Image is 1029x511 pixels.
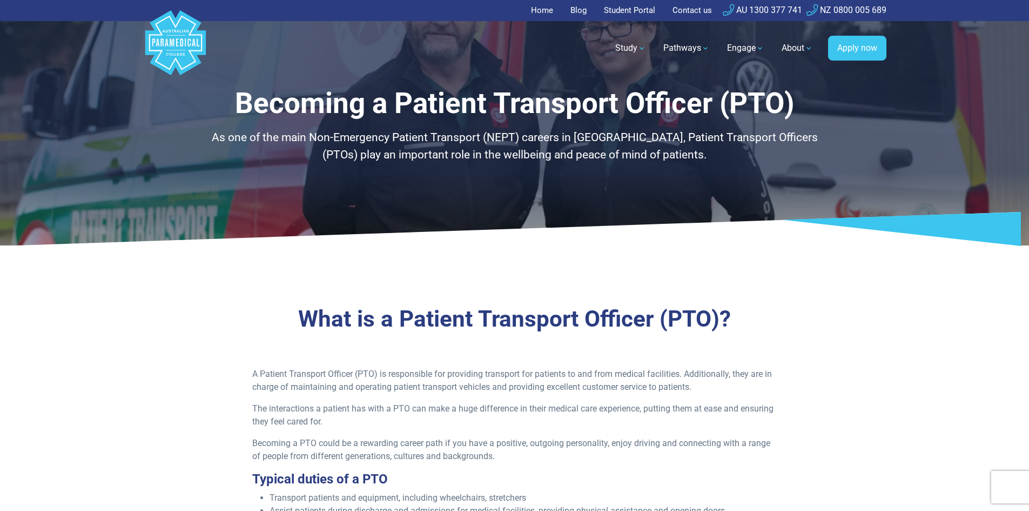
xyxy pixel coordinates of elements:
[199,87,831,121] h1: Becoming a Patient Transport Officer (PTO)
[199,306,831,333] h3: What is a Patient Transport Officer (PTO)?
[252,472,777,487] h3: Typical duties of a PTO
[828,36,886,61] a: Apply now
[252,437,777,463] p: Becoming a PTO could be a rewarding career path if you have a positive, outgoing personality, enj...
[775,33,819,63] a: About
[143,21,208,76] a: Australian Paramedical College
[806,5,886,15] a: NZ 0800 005 689
[723,5,802,15] a: AU 1300 377 741
[270,492,777,505] li: Transport patients and equipment, including wheelchairs, stretchers
[199,129,831,163] p: As one of the main Non-Emergency Patient Transport (NEPT) careers in [GEOGRAPHIC_DATA], Patient T...
[657,33,716,63] a: Pathways
[609,33,653,63] a: Study
[252,402,777,428] p: The interactions a patient has with a PTO can make a huge difference in their medical care experi...
[721,33,771,63] a: Engage
[252,368,777,394] p: A Patient Transport Officer (PTO) is responsible for providing transport for patients to and from...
